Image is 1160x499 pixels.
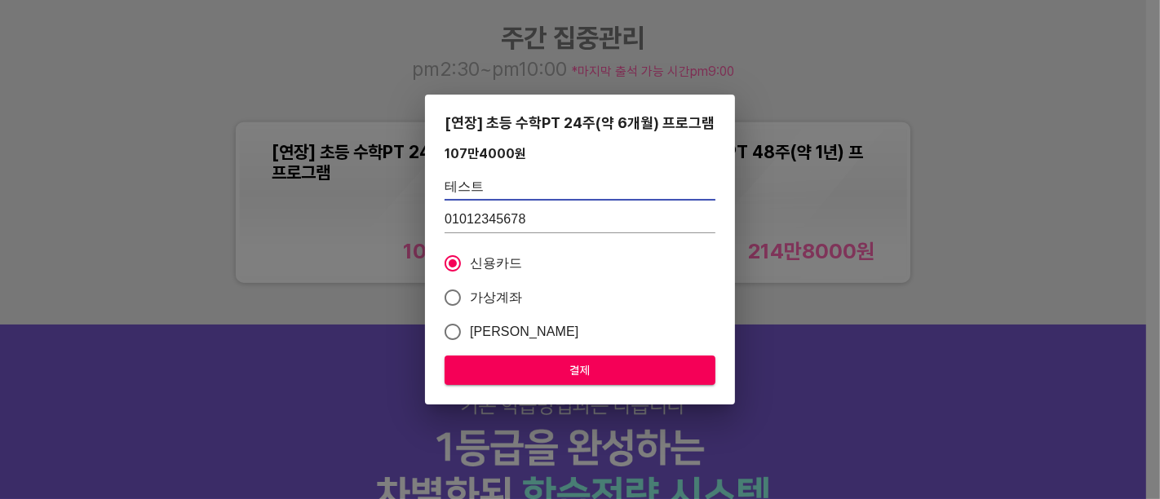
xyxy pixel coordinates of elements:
[470,254,523,273] span: 신용카드
[445,207,715,233] input: 학생 연락처
[445,114,715,131] div: [연장] 초등 수학PT 24주(약 6개월) 프로그램
[470,322,579,342] span: [PERSON_NAME]
[445,355,715,386] button: 결제
[470,288,523,307] span: 가상계좌
[458,360,702,381] span: 결제
[445,146,526,161] div: 107만4000 원
[445,174,715,201] input: 학생 이름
